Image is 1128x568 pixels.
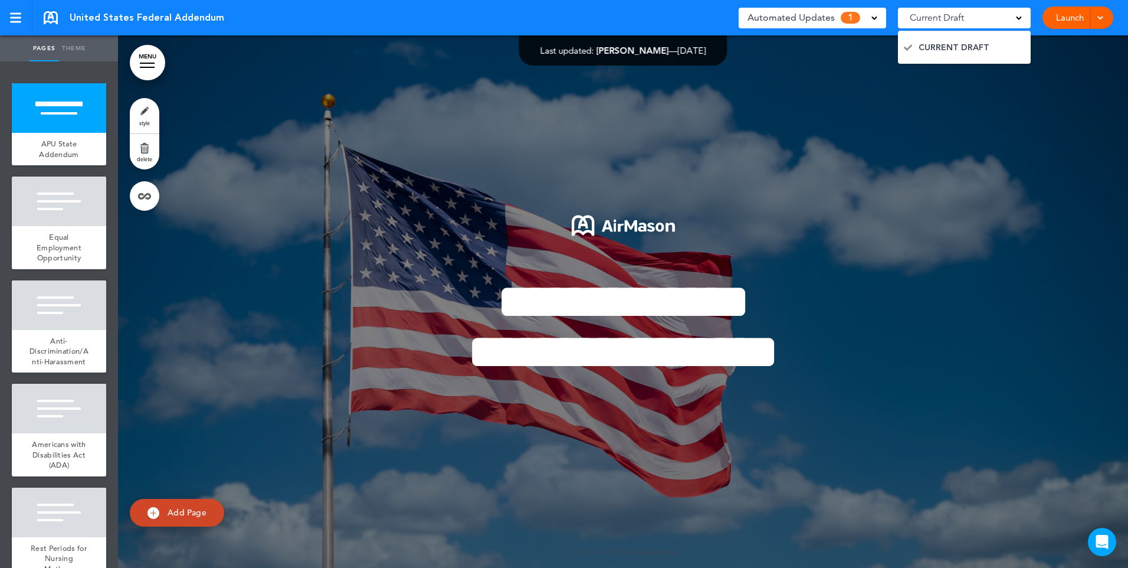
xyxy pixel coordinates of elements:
a: Theme [59,35,88,61]
a: APU State Addendum [12,133,106,165]
div: — [540,46,706,55]
span: Last updated: [540,45,594,56]
span: delete [137,155,152,162]
a: delete [130,134,159,169]
span: 1 / 13 [569,547,589,556]
a: Equal Employment Opportunity [12,226,106,269]
a: Anti-Discrimination/Anti-Harassment [12,330,106,373]
span: Add Page [168,507,206,518]
span: [DATE] [678,45,706,56]
a: Americans with Disabilities Act (ADA) [12,433,106,476]
a: style [130,98,159,133]
span: style [139,119,150,126]
a: MENU [130,45,165,80]
span: CURRENT DRAFT [919,42,989,53]
a: Pages [29,35,59,61]
span: APU State Addendum [601,547,678,556]
span: — [591,547,599,556]
span: United States Federal Addendum [70,11,224,24]
span: Equal Employment Opportunity [37,232,81,263]
span: [PERSON_NAME] [596,45,669,56]
span: Anti-Discrimination/Anti-Harassment [29,336,88,367]
span: Automated Updates [747,9,835,26]
span: 1 [841,12,860,24]
span: Current Draft [910,9,964,26]
img: 1722553576973-Airmason_logo_White.png [572,216,675,236]
a: Launch [1051,6,1088,29]
span: APU State Addendum [39,139,78,159]
span: Americans with Disabilities Act (ADA) [32,439,86,470]
img: add.svg [147,507,159,519]
div: Open Intercom Messenger [1088,528,1116,556]
a: Add Page [130,499,224,527]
